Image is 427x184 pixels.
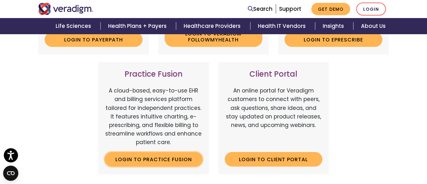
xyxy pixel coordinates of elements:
a: Search [248,5,272,13]
img: Veradigm logo [38,3,94,15]
h3: Client Portal [225,70,323,79]
a: Insights [315,18,353,34]
a: Login to Payerpath [45,32,143,47]
a: Login to Client Portal [225,152,323,167]
a: Login to ePrescribe [284,32,382,47]
a: Healthcare Providers [176,18,250,34]
p: An online portal for Veradigm customers to connect with peers, ask questions, share ideas, and st... [225,86,323,147]
a: Login to Practice Fusion [105,152,203,167]
iframe: Drift Chat Widget [306,138,419,176]
a: Login to Veradigm FollowMyHealth [165,26,263,47]
a: Life Sciences [48,18,101,34]
a: Get Demo [311,3,350,15]
a: Login [356,3,386,16]
p: A cloud-based, easy-to-use EHR and billing services platform tailored for independent practices. ... [105,86,203,147]
a: Health Plans + Payers [101,18,176,34]
button: Open CMP widget [3,166,18,181]
a: Support [279,5,301,13]
a: Health IT Vendors [250,18,315,34]
a: About Us [353,18,393,34]
h3: Practice Fusion [105,70,203,79]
